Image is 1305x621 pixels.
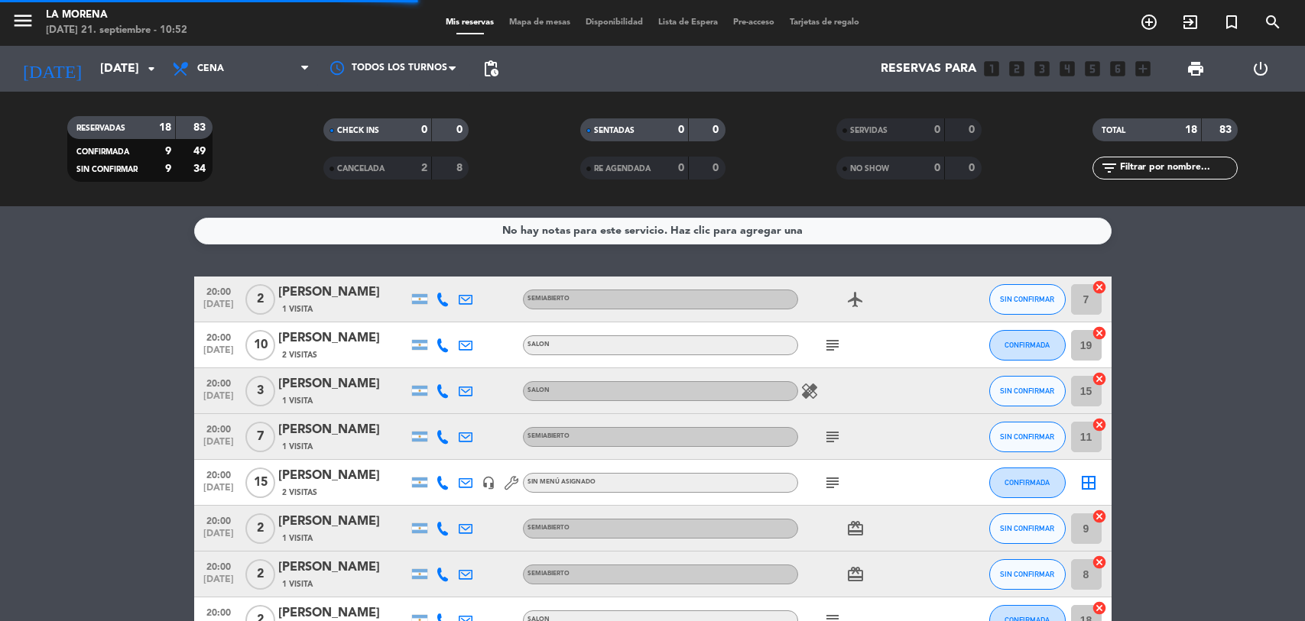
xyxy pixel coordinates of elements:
[421,125,427,135] strong: 0
[245,467,275,498] span: 15
[337,127,379,134] span: CHECK INS
[1005,341,1050,349] span: CONFIRMADA
[200,419,238,437] span: 20:00
[1092,325,1107,341] i: cancel
[193,122,209,133] strong: 83
[200,557,238,574] span: 20:00
[200,345,238,363] span: [DATE]
[76,148,129,156] span: CONFIRMADA
[165,163,171,174] strong: 9
[1092,600,1107,616] i: cancel
[165,146,171,157] strong: 9
[1083,59,1102,79] i: looks_5
[651,18,726,27] span: Lista de Espera
[200,511,238,529] span: 20:00
[989,467,1066,498] button: CONFIRMADA
[1181,13,1199,31] i: exit_to_app
[200,437,238,454] span: [DATE]
[528,571,570,577] span: SEMIABIERTO
[200,529,238,546] span: [DATE]
[456,163,466,173] strong: 8
[278,512,408,532] div: [PERSON_NAME]
[438,18,502,27] span: Mis reservas
[1092,280,1107,295] i: cancel
[278,374,408,394] div: [PERSON_NAME]
[850,127,888,134] span: SERVIDAS
[989,422,1066,452] button: SIN CONFIRMAR
[1133,59,1153,79] i: add_box
[823,474,842,492] i: subject
[934,125,940,135] strong: 0
[11,9,34,32] i: menu
[678,163,684,173] strong: 0
[989,284,1066,315] button: SIN CONFIRMAR
[278,283,408,302] div: [PERSON_NAME]
[197,63,224,74] span: Cena
[282,395,313,407] span: 1 Visita
[482,476,495,490] i: headset_mic
[989,330,1066,361] button: CONFIRMADA
[1251,60,1270,78] i: power_settings_new
[1000,570,1054,578] span: SIN CONFIRMAR
[850,165,889,173] span: NO SHOW
[1000,432,1054,441] span: SIN CONFIRMAR
[1229,46,1294,92] div: LOG OUT
[1140,13,1158,31] i: add_circle_outline
[782,18,867,27] span: Tarjetas de regalo
[245,422,275,452] span: 7
[823,428,842,446] i: subject
[713,163,722,173] strong: 0
[1005,478,1050,487] span: CONFIRMADA
[76,125,125,132] span: RESERVADAS
[969,125,978,135] strong: 0
[282,303,313,315] span: 1 Visita
[245,330,275,361] span: 10
[282,441,313,453] span: 1 Visita
[1092,417,1107,432] i: cancel
[881,62,976,76] span: Reservas para
[200,465,238,483] span: 20:00
[245,559,275,590] span: 2
[1032,59,1052,79] i: looks_3
[989,513,1066,544] button: SIN CONFIRMAR
[989,559,1066,590] button: SIN CONFIRMAR
[800,382,819,400] i: healing
[989,376,1066,406] button: SIN CONFIRMAR
[76,166,138,173] span: SIN CONFIRMAR
[193,146,209,157] strong: 49
[200,483,238,500] span: [DATE]
[1000,295,1054,303] span: SIN CONFIRMAR
[1092,371,1107,387] i: cancel
[456,125,466,135] strong: 0
[1057,59,1077,79] i: looks_4
[1185,125,1197,135] strong: 18
[200,282,238,299] span: 20:00
[245,284,275,315] span: 2
[528,341,550,348] span: SALON
[969,163,978,173] strong: 0
[1118,160,1237,176] input: Filtrar por nombre...
[200,328,238,345] span: 20:00
[1264,13,1282,31] i: search
[578,18,651,27] span: Disponibilidad
[46,23,187,38] div: [DATE] 21. septiembre - 10:52
[278,328,408,348] div: [PERSON_NAME]
[245,376,275,406] span: 3
[823,336,842,354] i: subject
[846,290,865,309] i: airplanemode_active
[1100,159,1118,177] i: filter_list
[282,349,317,361] span: 2 Visitas
[200,603,238,620] span: 20:00
[278,466,408,486] div: [PERSON_NAME]
[200,374,238,391] span: 20:00
[46,8,187,23] div: La Morena
[502,222,803,240] div: No hay notas para este servicio. Haz clic para agregar una
[713,125,722,135] strong: 0
[200,299,238,317] span: [DATE]
[1222,13,1241,31] i: turned_in_not
[159,122,171,133] strong: 18
[278,420,408,440] div: [PERSON_NAME]
[528,296,570,302] span: SEMIABIERTO
[245,513,275,544] span: 2
[1219,125,1235,135] strong: 83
